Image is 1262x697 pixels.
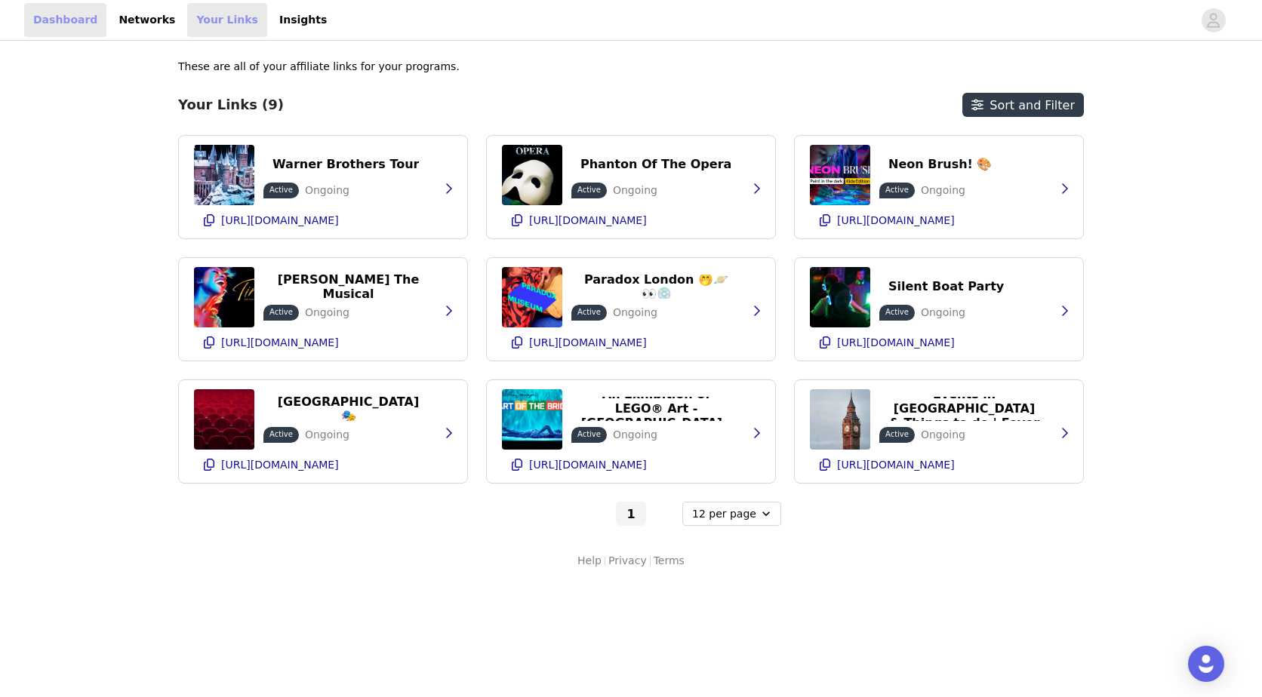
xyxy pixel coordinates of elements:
p: Active [885,306,909,318]
p: These are all of your affiliate links for your programs. [178,59,460,75]
p: Active [269,428,293,440]
img: Tina - The Tina Turner Musical - London Tickets | Fever [194,267,254,327]
p: Ongoing [305,183,349,198]
button: [URL][DOMAIN_NAME] [502,330,760,355]
p: The Art of the Brick: An Exhibition of LEGO® Art - [GEOGRAPHIC_DATA] - Tickets | Fever [580,373,732,444]
p: [URL][DOMAIN_NAME] [837,214,955,226]
img: West End Theatre - London | Fever [194,389,254,450]
p: Ongoing [305,427,349,443]
button: [URL][DOMAIN_NAME] [194,208,452,232]
img: Events in London & Things to do | Fever [810,389,870,450]
p: Ongoing [613,305,657,321]
button: Neon Brush! 🎨 [879,152,1001,177]
p: [URL][DOMAIN_NAME] [837,336,955,348]
a: Privacy [608,553,647,569]
p: Active [269,306,293,318]
button: Silent Boat Party [879,275,1013,299]
button: Go to previous page [583,502,613,526]
button: [URL][DOMAIN_NAME] [810,453,1068,477]
button: The Art of the Brick: An Exhibition of LEGO® Art - [GEOGRAPHIC_DATA] - Tickets | Fever [571,397,741,421]
img: Paradox Museum London - Tickets | Fever [502,267,562,327]
p: Paradox London 🤭🪐👀💿 [580,272,732,301]
button: Phanton Of The Opera [571,152,740,177]
p: Ongoing [305,305,349,321]
p: Silent Boat Party [888,279,1004,293]
p: Active [577,184,601,195]
button: [URL][DOMAIN_NAME] [194,453,452,477]
button: [URL][DOMAIN_NAME] [194,330,452,355]
a: Networks [109,3,184,37]
p: Active [577,306,601,318]
img: The Art of the Brick: An Exhibition of LEGO® Art - London - Tickets | Fever [502,389,562,450]
p: Ongoing [613,427,657,443]
p: Ongoing [921,305,965,321]
button: Sort and Filter [962,93,1084,117]
p: Ongoing [613,183,657,198]
p: [URL][DOMAIN_NAME] [837,459,955,471]
p: Warner Brothers Tour [272,157,419,171]
button: [URL][DOMAIN_NAME] [502,208,760,232]
img: Silent Sounds Boat Party Tickets - London | Fever [810,267,870,327]
p: Neon Brush! 🎨 [888,157,992,171]
a: Help [577,553,602,569]
img: The Phantom of the Opera - London Tickets | Fever [502,145,562,205]
p: Ongoing [921,427,965,443]
button: Warner Brothers Tour [263,152,428,177]
a: Insights [270,3,336,37]
p: [URL][DOMAIN_NAME] [529,214,647,226]
button: Events in [GEOGRAPHIC_DATA] & Things to do | Fever [879,397,1049,421]
button: [URL][DOMAIN_NAME] [810,330,1068,355]
p: [GEOGRAPHIC_DATA] 🎭 [272,395,424,423]
div: Open Intercom Messenger [1188,646,1224,682]
a: Terms [654,553,685,569]
button: Go to next page [649,502,679,526]
p: [URL][DOMAIN_NAME] [221,336,339,348]
button: [URL][DOMAIN_NAME] [502,453,760,477]
button: [PERSON_NAME] The Musical [263,275,433,299]
button: [GEOGRAPHIC_DATA] 🎭 [263,397,433,421]
a: Your Links [187,3,267,37]
img: Harry Potter Warner Bros. Studios with Coach Transport London- Tickets | Fever [194,145,254,205]
button: Go To Page 1 [616,502,646,526]
p: Active [269,184,293,195]
p: Active [885,184,909,195]
p: Events in [GEOGRAPHIC_DATA] & Things to do | Fever [888,387,1040,430]
p: Active [577,428,601,440]
p: Ongoing [921,183,965,198]
img: Neon Brush Kids London: Family Painting Experience Tickets | Fever [810,145,870,205]
p: Active [885,428,909,440]
p: [URL][DOMAIN_NAME] [221,214,339,226]
p: Phanton Of The Opera [580,157,731,171]
p: [URL][DOMAIN_NAME] [529,336,647,348]
p: [URL][DOMAIN_NAME] [221,459,339,471]
div: avatar [1206,8,1220,32]
h3: Your Links (9) [178,97,284,113]
button: [URL][DOMAIN_NAME] [810,208,1068,232]
button: Paradox London 🤭🪐👀💿 [571,275,741,299]
p: [URL][DOMAIN_NAME] [529,459,647,471]
p: [PERSON_NAME] The Musical [272,272,424,301]
a: Dashboard [24,3,106,37]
